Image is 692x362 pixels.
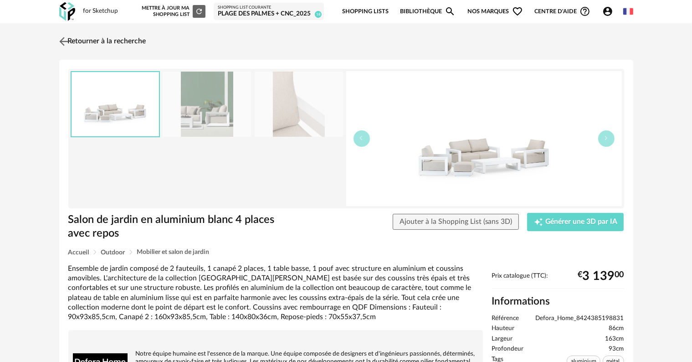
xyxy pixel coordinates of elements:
[492,295,624,308] h2: Informations
[445,6,456,17] span: Magnify icon
[163,72,251,137] img: salon-de-jardin-en-aluminium-blanc-4-places-avec-repos.jpg
[578,273,624,280] div: € 00
[68,213,295,241] h1: Salon de jardin en aluminium blanc 4 places avec repos
[536,315,624,323] span: Defora_Home_8424385198831
[218,5,320,18] a: Shopping List courante PLAGE DES PALMES + CNC_2025 18
[101,249,125,256] span: Outdoor
[534,217,543,227] span: Creation icon
[400,218,513,225] span: Ajouter à la Shopping List (sans 3D)
[545,218,617,226] span: Générer une 3D par IA
[609,325,624,333] span: 86cm
[315,11,322,18] span: 18
[68,249,89,256] span: Accueil
[68,264,483,322] div: Ensemble de jardin composé de 2 fauteuils, 1 canapé 2 places, 1 table basse, 1 pouf avec structur...
[492,345,524,353] span: Profondeur
[255,72,343,137] img: salon-de-jardin-en-aluminium-blanc-4-places-avec-repos.jpg
[492,315,519,323] span: Référence
[534,6,590,17] span: Centre d'aideHelp Circle Outline icon
[605,335,624,343] span: 163cm
[140,5,205,18] div: Mettre à jour ma Shopping List
[137,249,210,255] span: Mobilier et salon de jardin
[57,31,146,52] a: Retourner à la recherche
[195,9,203,14] span: Refresh icon
[512,6,523,17] span: Heart Outline icon
[342,1,389,22] a: Shopping Lists
[527,213,624,231] button: Creation icon Générer une 3D par IA
[393,214,519,230] button: Ajouter à la Shopping List (sans 3D)
[218,10,320,18] div: PLAGE DES PALMES + CNC_2025
[68,249,624,256] div: Breadcrumb
[492,335,513,343] span: Largeur
[218,5,320,10] div: Shopping List courante
[346,71,622,206] img: salon-de-jardin-en-aluminium-blanc-4-places-avec-repos.jpg
[602,6,613,17] span: Account Circle icon
[59,2,75,21] img: OXP
[467,1,523,22] span: Nos marques
[72,72,159,136] img: salon-de-jardin-en-aluminium-blanc-4-places-avec-repos.jpg
[83,7,118,16] div: for Sketchup
[602,6,617,17] span: Account Circle icon
[609,345,624,353] span: 93cm
[400,1,456,22] a: BibliothèqueMagnify icon
[583,273,615,280] span: 3 139
[623,6,633,16] img: fr
[57,35,70,48] img: svg+xml;base64,PHN2ZyB3aWR0aD0iMjQiIGhlaWdodD0iMjQiIHZpZXdCb3g9IjAgMCAyNCAyNCIgZmlsbD0ibm9uZSIgeG...
[579,6,590,17] span: Help Circle Outline icon
[492,272,624,289] div: Prix catalogue (TTC):
[492,325,515,333] span: Hauteur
